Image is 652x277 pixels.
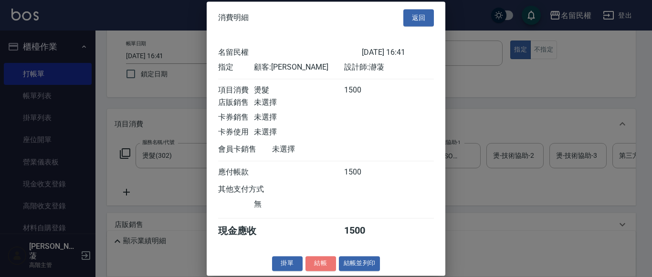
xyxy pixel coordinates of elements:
[218,62,254,72] div: 指定
[218,113,254,123] div: 卡券銷售
[344,85,380,95] div: 1500
[218,13,249,22] span: 消費明細
[362,48,434,58] div: [DATE] 16:41
[339,256,380,271] button: 結帳並列印
[254,127,344,137] div: 未選擇
[403,9,434,27] button: 返回
[272,256,303,271] button: 掛單
[344,62,434,72] div: 設計師: 瀞蓤
[305,256,336,271] button: 結帳
[218,185,290,195] div: 其他支付方式
[218,127,254,137] div: 卡券使用
[218,144,272,154] div: 會員卡銷售
[218,225,272,237] div: 現金應收
[254,113,344,123] div: 未選擇
[344,225,380,237] div: 1500
[218,98,254,108] div: 店販銷售
[254,199,344,209] div: 無
[218,167,254,177] div: 應付帳款
[344,167,380,177] div: 1500
[218,48,362,58] div: 名留民權
[218,85,254,95] div: 項目消費
[254,62,344,72] div: 顧客: [PERSON_NAME]
[254,98,344,108] div: 未選擇
[254,85,344,95] div: 燙髮
[272,144,362,154] div: 未選擇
